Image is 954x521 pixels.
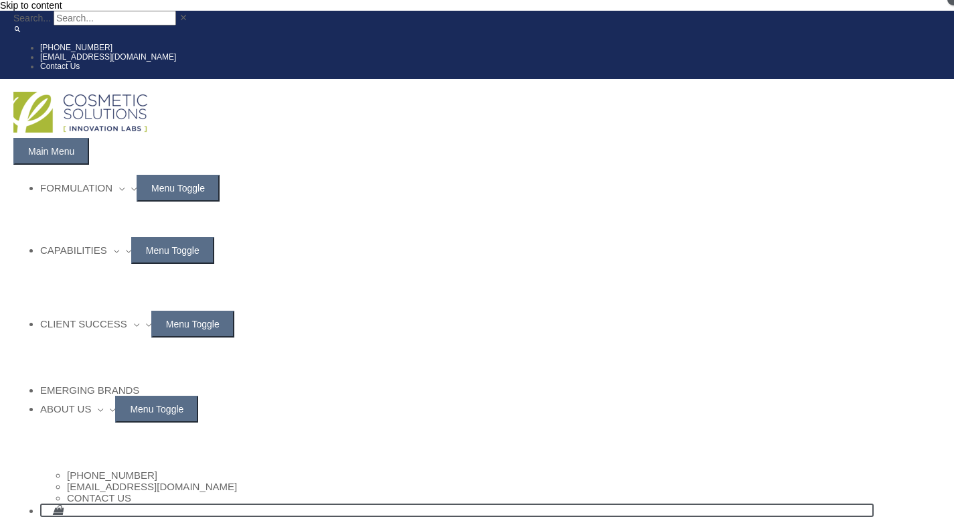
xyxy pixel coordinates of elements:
button: Toggle menu [131,237,214,264]
input: Search... [54,11,176,25]
img: Cosmetic Solutions Logo [13,92,147,133]
span: Main Menu [28,146,74,157]
a: Client Success [40,318,151,329]
a: Formulation [40,182,137,194]
span: Search... [13,13,51,23]
a: View Shopping Cart, empty [40,504,874,517]
span: Menu Toggle [151,183,205,194]
span: Formulation [40,182,112,194]
button: Toggle menu [137,175,220,202]
a: [EMAIL_ADDRESS][DOMAIN_NAME] [67,481,237,492]
a: Capabilities [40,244,131,256]
a: Contact Us [40,62,80,71]
span: Menu Toggle [130,404,183,415]
span: Menu Toggle [166,319,220,329]
span: Menu Toggle [146,245,200,256]
a: [PHONE_NUMBER] [40,43,112,52]
span: Client Success [40,318,127,329]
a: [EMAIL_ADDRESS][DOMAIN_NAME] [40,52,176,62]
span: Capabilities [40,244,107,256]
a: [PHONE_NUMBER] [67,469,157,481]
a: Contact Us [67,492,131,504]
span: About Us [40,403,91,415]
button: Toggle menu [115,396,198,423]
a: About Us [40,403,115,415]
a: Emerging Brands [40,384,139,396]
a: Search icon link [13,25,21,35]
button: Toggle menu [151,311,234,338]
button: Main Menu [13,138,89,165]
